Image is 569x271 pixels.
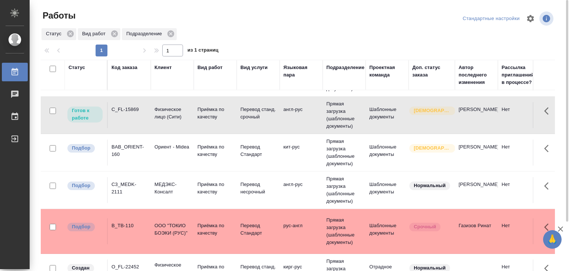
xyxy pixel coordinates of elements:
[546,232,559,247] span: 🙏
[41,28,76,40] div: Статус
[112,143,147,158] div: BAB_ORIENT-160
[69,64,85,71] div: Статус
[414,223,436,231] p: Срочный
[540,140,558,157] button: Здесь прячутся важные кнопки
[41,10,76,22] span: Работы
[112,263,147,271] div: O_FL-22452
[539,12,555,26] span: Посмотреть информацию
[502,64,537,86] div: Рассылка приглашений в процессе?
[455,218,498,244] td: Газизов Ринат
[46,30,64,37] p: Статус
[126,30,164,37] p: Подразделение
[280,177,323,203] td: англ-рус
[326,64,365,71] div: Подразделение
[498,177,541,203] td: Нет
[414,144,451,152] p: [DEMOGRAPHIC_DATA]
[498,102,541,128] td: Нет
[498,140,541,166] td: Нет
[154,64,172,71] div: Клиент
[197,181,233,196] p: Приёмка по качеству
[112,181,147,196] div: C3_MEDK-2111
[197,106,233,121] p: Приёмка по качеству
[240,106,276,121] p: Перевод станд. срочный
[323,213,366,250] td: Прямая загрузка (шаблонные документы)
[187,46,219,56] span: из 1 страниц
[323,172,366,209] td: Прямая загрузка (шаблонные документы)
[67,222,103,232] div: Можно подбирать исполнителей
[414,107,451,114] p: [DEMOGRAPHIC_DATA]
[112,106,147,113] div: C_FL-15869
[414,182,446,189] p: Нормальный
[323,134,366,171] td: Прямая загрузка (шаблонные документы)
[540,177,558,195] button: Здесь прячутся важные кнопки
[540,218,558,236] button: Здесь прячутся важные кнопки
[366,218,409,244] td: Шаблонные документы
[72,223,90,231] p: Подбор
[67,106,103,123] div: Исполнитель может приступить к работе
[197,143,233,158] p: Приёмка по качеству
[280,102,323,128] td: англ-рус
[154,222,190,237] p: ООО "ТОКИО БОЭКИ (РУС)"
[543,230,562,249] button: 🙏
[72,182,90,189] p: Подбор
[540,102,558,120] button: Здесь прячутся важные кнопки
[412,64,451,79] div: Доп. статус заказа
[280,218,323,244] td: рус-англ
[154,106,190,121] p: Физическое лицо (Сити)
[240,64,268,71] div: Вид услуги
[67,143,103,153] div: Можно подбирать исполнителей
[280,140,323,166] td: кит-рус
[154,143,190,151] p: Ориент - Midea
[455,177,498,203] td: [PERSON_NAME]
[369,64,405,79] div: Проектная команда
[67,181,103,191] div: Можно подбирать исполнителей
[522,10,539,27] span: Настроить таблицу
[240,143,276,158] p: Перевод Стандарт
[72,107,98,122] p: Готов к работе
[78,28,120,40] div: Вид работ
[323,97,366,134] td: Прямая загрузка (шаблонные документы)
[82,30,108,37] p: Вид работ
[366,102,409,128] td: Шаблонные документы
[455,102,498,128] td: [PERSON_NAME]
[283,64,319,79] div: Языковая пара
[72,144,90,152] p: Подбор
[112,222,147,229] div: B_TB-110
[498,218,541,244] td: Нет
[366,177,409,203] td: Шаблонные документы
[240,222,276,237] p: Перевод Стандарт
[461,13,522,25] div: split button
[459,64,494,86] div: Автор последнего изменения
[122,28,177,40] div: Подразделение
[455,140,498,166] td: [PERSON_NAME]
[112,64,137,71] div: Код заказа
[366,140,409,166] td: Шаблонные документы
[197,64,223,71] div: Вид работ
[240,181,276,196] p: Перевод несрочный
[197,222,233,237] p: Приёмка по качеству
[154,181,190,196] p: МЕДЭКС-Консалт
